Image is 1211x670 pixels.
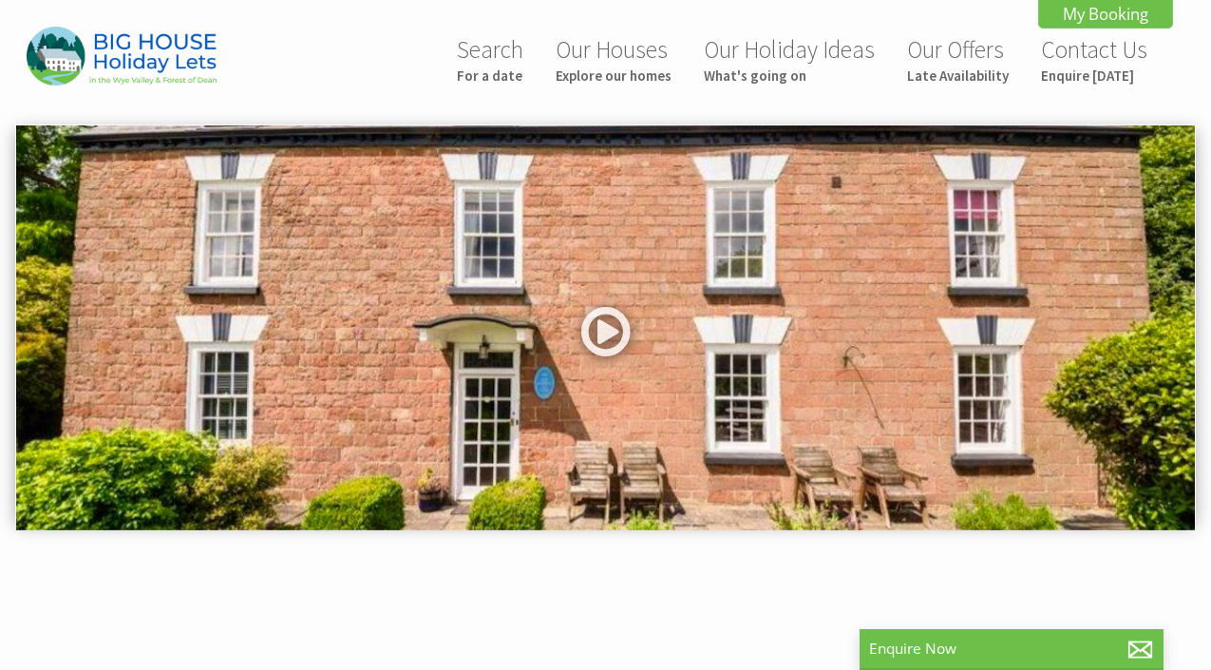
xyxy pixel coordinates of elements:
[907,67,1009,85] small: Late Availability
[457,34,523,85] a: SearchFor a date
[1041,67,1147,85] small: Enquire [DATE]
[556,67,672,85] small: Explore our homes
[556,34,672,85] a: Our HousesExplore our homes
[869,639,1154,659] p: Enquire Now
[27,27,217,85] img: Big House Holiday Lets
[704,34,875,85] a: Our Holiday IdeasWhat's going on
[907,34,1009,85] a: Our OffersLate Availability
[457,67,523,85] small: For a date
[704,67,875,85] small: What's going on
[1041,34,1147,85] a: Contact UsEnquire [DATE]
